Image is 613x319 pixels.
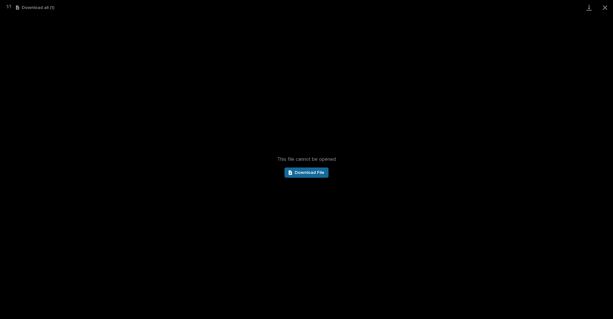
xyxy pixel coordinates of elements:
a: Download File [284,167,329,178]
button: Download all (1) [16,5,54,10]
span: Download File [295,170,324,175]
span: This file cannot be opened [277,156,336,162]
span: 1 [10,4,11,9]
span: 1 [6,4,8,9]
